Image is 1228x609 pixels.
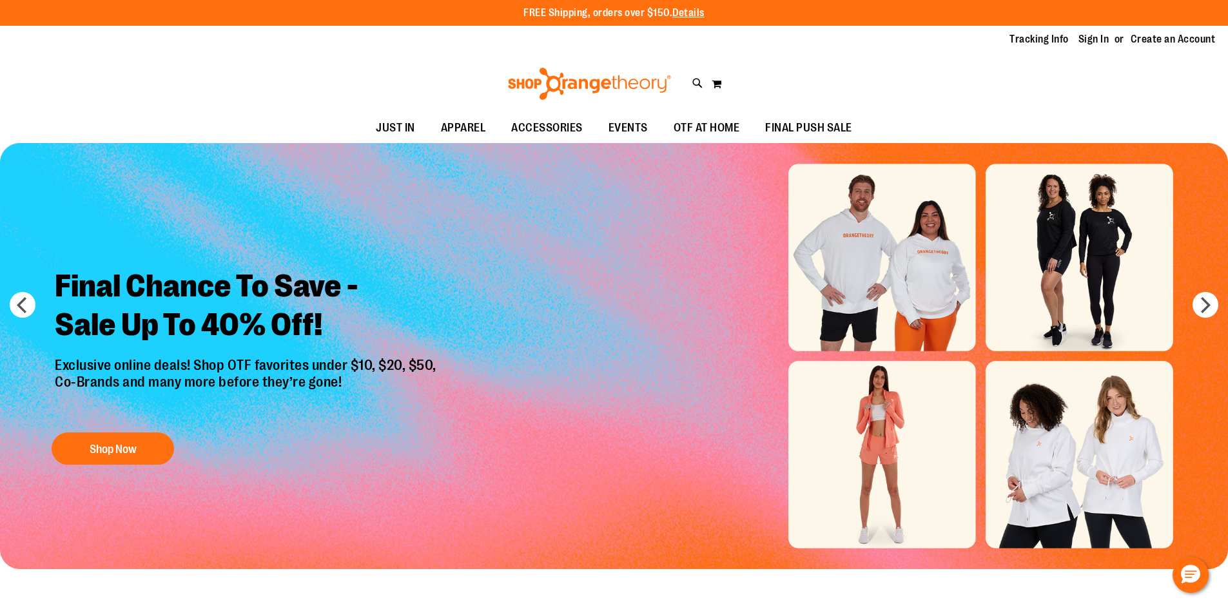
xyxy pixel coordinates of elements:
button: Hello, have a question? Let’s chat. [1173,557,1209,593]
a: Final Chance To Save -Sale Up To 40% Off! Exclusive online deals! Shop OTF favorites under $10, $... [45,257,449,472]
p: Exclusive online deals! Shop OTF favorites under $10, $20, $50, Co-Brands and many more before th... [45,357,449,420]
button: next [1193,292,1218,318]
a: APPAREL [428,113,499,143]
a: OTF AT HOME [661,113,753,143]
span: JUST IN [376,113,415,142]
img: Shop Orangetheory [506,68,673,100]
a: Tracking Info [1009,32,1069,46]
h2: Final Chance To Save - Sale Up To 40% Off! [45,257,449,357]
a: Details [672,7,705,19]
span: OTF AT HOME [674,113,740,142]
a: EVENTS [596,113,661,143]
a: Create an Account [1131,32,1216,46]
a: Sign In [1078,32,1109,46]
span: APPAREL [441,113,486,142]
button: prev [10,292,35,318]
button: Shop Now [52,432,174,465]
span: ACCESSORIES [511,113,583,142]
a: FINAL PUSH SALE [752,113,865,143]
span: FINAL PUSH SALE [765,113,852,142]
a: JUST IN [363,113,428,143]
a: ACCESSORIES [498,113,596,143]
span: EVENTS [609,113,648,142]
p: FREE Shipping, orders over $150. [523,6,705,21]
